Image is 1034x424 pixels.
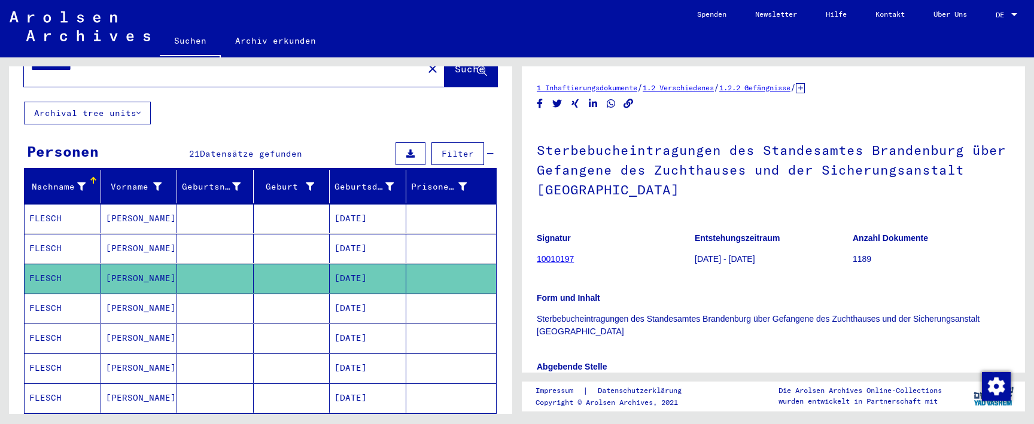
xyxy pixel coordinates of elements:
div: Vorname [106,177,177,196]
a: 1.2 Verschiedenes [643,83,714,92]
div: Geburtsdatum [334,181,394,193]
span: / [637,82,643,93]
div: Vorname [106,181,162,193]
mat-header-cell: Vorname [101,170,178,203]
span: 21 [189,148,200,159]
span: Suche [455,63,485,75]
a: Datenschutzerklärung [588,385,696,397]
span: / [714,82,719,93]
a: Archiv erkunden [221,26,330,55]
button: Share on LinkedIn [587,96,600,111]
mat-cell: [PERSON_NAME] [101,234,178,263]
mat-cell: [PERSON_NAME] [101,294,178,323]
button: Archival tree units [24,102,151,124]
div: Personen [27,141,99,162]
div: Nachname [29,181,86,193]
img: Zustimmung ändern [982,372,1011,401]
mat-cell: [DATE] [330,264,406,293]
b: Form und Inhalt [537,293,600,303]
b: Entstehungszeitraum [695,233,780,243]
b: Anzahl Dokumente [853,233,928,243]
mat-icon: close [425,62,440,76]
mat-header-cell: Geburtsdatum [330,170,406,203]
div: | [536,385,696,397]
div: Geburt‏ [258,181,315,193]
button: Share on Twitter [551,96,564,111]
mat-cell: [DATE] [330,204,406,233]
div: Nachname [29,177,101,196]
div: Geburt‏ [258,177,330,196]
a: 10010197 [537,254,574,264]
button: Share on Facebook [534,96,546,111]
button: Filter [431,142,484,165]
a: Impressum [536,385,583,397]
h1: Sterbebucheintragungen des Standesamtes Brandenburg über Gefangene des Zuchthauses und der Sicher... [537,123,1010,215]
button: Clear [421,56,445,80]
mat-cell: [PERSON_NAME] [101,264,178,293]
mat-cell: FLESCH [25,294,101,323]
mat-cell: [DATE] [330,294,406,323]
mat-cell: [PERSON_NAME] [101,324,178,353]
mat-cell: [DATE] [330,324,406,353]
p: Die Arolsen Archives Online-Collections [778,385,942,396]
mat-cell: FLESCH [25,264,101,293]
div: Prisoner # [411,177,482,196]
img: yv_logo.png [971,381,1016,411]
span: / [790,82,796,93]
div: Geburtsname [182,177,256,196]
mat-cell: FLESCH [25,383,101,413]
b: Abgebende Stelle [537,362,607,371]
div: Geburtsname [182,181,241,193]
b: Signatur [537,233,571,243]
mat-cell: FLESCH [25,353,101,383]
button: Share on WhatsApp [605,96,618,111]
button: Suche [445,50,497,87]
div: Prisoner # [411,181,467,193]
div: Geburtsdatum [334,177,409,196]
span: Filter [442,148,474,159]
a: 1.2.2 Gefängnisse [719,83,790,92]
mat-cell: [PERSON_NAME] [101,204,178,233]
button: Copy link [622,96,635,111]
a: 1 Inhaftierungsdokumente [537,83,637,92]
mat-cell: FLESCH [25,234,101,263]
mat-cell: [DATE] [330,383,406,413]
mat-header-cell: Geburt‏ [254,170,330,203]
button: Share on Xing [569,96,582,111]
span: DE [996,11,1009,19]
mat-cell: [DATE] [330,234,406,263]
p: [DATE] - [DATE] [695,253,852,266]
mat-cell: [DATE] [330,353,406,383]
p: Sterbebucheintragungen des Standesamtes Brandenburg über Gefangene des Zuchthauses und der Sicher... [537,313,1010,338]
span: Datensätze gefunden [200,148,302,159]
mat-header-cell: Prisoner # [406,170,497,203]
mat-cell: FLESCH [25,204,101,233]
mat-cell: [PERSON_NAME] [101,383,178,413]
a: Suchen [160,26,221,57]
mat-header-cell: Geburtsname [177,170,254,203]
mat-cell: [PERSON_NAME] [101,353,178,383]
p: 1189 [853,253,1010,266]
mat-cell: FLESCH [25,324,101,353]
p: wurden entwickelt in Partnerschaft mit [778,396,942,407]
p: Copyright © Arolsen Archives, 2021 [536,397,696,408]
mat-header-cell: Nachname [25,170,101,203]
img: Arolsen_neg.svg [10,11,150,41]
